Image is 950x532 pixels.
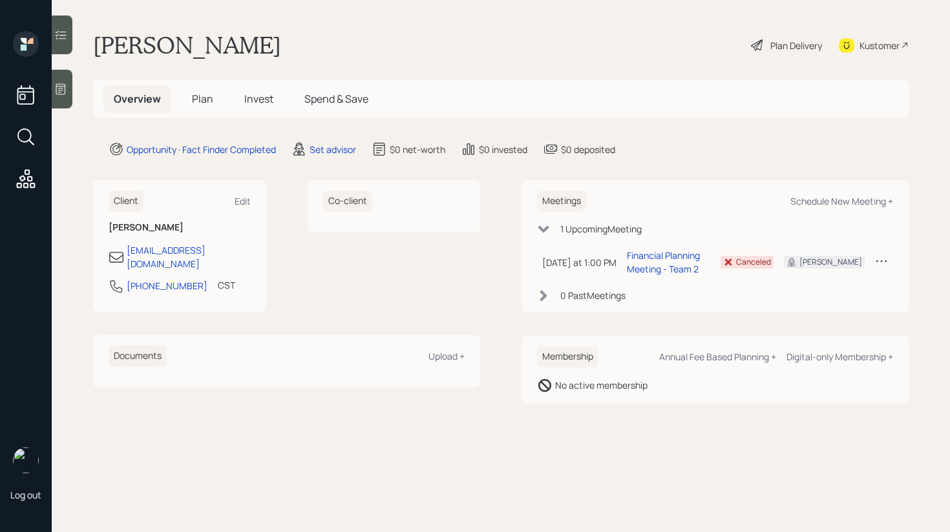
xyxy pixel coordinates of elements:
div: $0 deposited [561,143,615,156]
div: Annual Fee Based Planning + [659,351,776,363]
div: Financial Planning Meeting - Team 2 [627,249,710,276]
h6: Co-client [323,190,372,212]
div: $0 invested [479,143,527,156]
div: Log out [10,489,41,501]
div: Set advisor [310,143,356,156]
h6: [PERSON_NAME] [109,222,251,233]
div: 1 Upcoming Meeting [560,222,642,236]
div: [PHONE_NUMBER] [127,279,207,292]
span: Plan [192,92,213,106]
div: Opportunity · Fact Finder Completed [127,143,276,156]
div: [DATE] at 1:00 PM [542,256,617,269]
h6: Membership [537,346,598,367]
div: Canceled [736,256,771,268]
img: retirable_logo.png [13,447,39,473]
div: [EMAIL_ADDRESS][DOMAIN_NAME] [127,243,251,271]
h6: Documents [109,345,167,367]
div: Plan Delivery [770,39,822,52]
div: Upload + [428,350,465,362]
div: Digital-only Membership + [786,351,893,363]
div: [PERSON_NAME] [799,256,862,268]
h6: Meetings [537,190,586,212]
div: $0 net-worth [390,143,445,156]
div: No active membership [555,378,648,392]
div: Edit [235,195,251,207]
h6: Client [109,190,143,212]
h1: [PERSON_NAME] [93,31,281,59]
div: CST [218,278,235,292]
span: Invest [244,92,273,106]
div: Kustomer [860,39,900,52]
div: 0 Past Meeting s [560,289,626,302]
div: Schedule New Meeting + [790,195,893,207]
span: Spend & Save [304,92,368,106]
span: Overview [114,92,161,106]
